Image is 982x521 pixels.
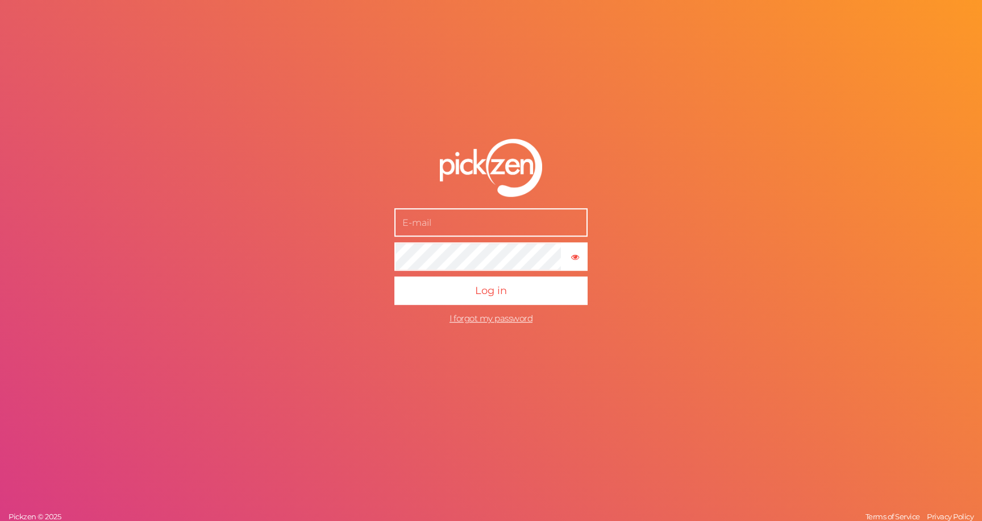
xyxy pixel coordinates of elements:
[450,313,532,324] a: I forgot my password
[927,512,973,521] span: Privacy Policy
[394,276,588,305] button: Log in
[924,512,976,521] a: Privacy Policy
[866,512,920,521] span: Terms of Service
[440,139,542,197] img: pz-logo-white.png
[475,284,507,297] span: Log in
[6,512,64,521] a: Pickzen © 2025
[394,208,588,237] input: E-mail
[863,512,923,521] a: Terms of Service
